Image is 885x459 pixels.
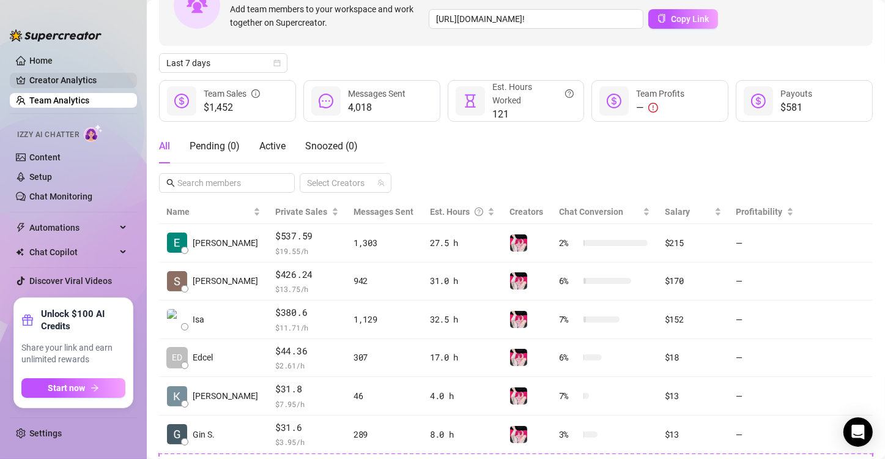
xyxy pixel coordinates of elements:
span: gift [21,314,34,326]
span: $426.24 [275,267,339,282]
img: Sheila Ngigi [167,271,187,291]
span: 7 % [559,389,579,403]
th: Name [159,200,268,224]
div: $152 [665,313,722,326]
span: Last 7 days [166,54,280,72]
span: question-circle [565,80,574,107]
span: 6 % [559,274,579,288]
div: 1,129 [354,313,415,326]
img: Kauany Fatima [167,386,187,406]
a: Settings [29,428,62,438]
a: Team Analytics [29,95,89,105]
span: Team Profits [636,89,684,99]
div: Est. Hours Worked [492,80,574,107]
img: emopink69 [510,234,527,252]
span: Copy Link [671,14,709,24]
a: Setup [29,172,52,182]
span: Automations [29,218,116,237]
span: $31.6 [275,420,339,435]
span: $ 3.95 /h [275,436,339,448]
td: — [729,263,802,301]
img: emopink69 [510,311,527,328]
div: 8.0 h [430,428,495,441]
span: Salary [665,207,690,217]
a: Creator Analytics [29,70,127,90]
div: Pending ( 0 ) [190,139,240,154]
span: 2 % [559,236,579,250]
td: — [729,339,802,378]
span: Messages Sent [354,207,413,217]
div: 46 [354,389,415,403]
a: Chat Monitoring [29,192,92,201]
td: — [729,377,802,416]
div: $13 [665,428,722,441]
div: 1,303 [354,236,415,250]
span: Messages Sent [348,89,405,99]
span: Payouts [780,89,812,99]
span: team [377,179,385,187]
div: $170 [665,274,722,288]
div: 307 [354,351,415,364]
a: Content [29,152,61,162]
span: copy [657,14,666,23]
span: message [319,94,333,108]
a: Discover Viral Videos [29,276,112,286]
span: 7 % [559,313,579,326]
span: Edcel [193,351,213,364]
span: exclamation-circle [648,103,658,113]
span: $31.8 [275,382,339,397]
td: — [729,224,802,263]
span: Chat Copilot [29,242,116,262]
span: Isa [193,313,204,326]
div: 32.5 h [430,313,495,326]
span: dollar-circle [607,94,621,108]
div: $18 [665,351,722,364]
span: Profitability [736,207,783,217]
span: 4,018 [348,100,405,115]
div: 31.0 h [430,274,495,288]
button: Copy Link [648,9,718,29]
span: $ 7.95 /h [275,398,339,410]
span: dollar-circle [174,94,189,108]
span: ED [172,351,182,364]
span: Name [166,205,251,218]
span: 6 % [559,351,579,364]
span: Active [259,140,286,152]
div: Est. Hours [430,205,485,218]
span: hourglass [463,94,478,108]
button: Start nowarrow-right [21,378,125,398]
span: calendar [273,59,281,67]
span: Private Sales [275,207,327,217]
div: 289 [354,428,415,441]
div: $215 [665,236,722,250]
span: thunderbolt [16,223,26,233]
img: logo-BBDzfeDw.svg [10,29,102,42]
span: [PERSON_NAME] [193,274,258,288]
span: $581 [780,100,812,115]
img: Chat Copilot [16,248,24,256]
span: info-circle [251,87,260,100]
div: — [636,100,684,115]
a: Home [29,56,53,65]
div: Open Intercom Messenger [843,417,873,447]
div: 27.5 h [430,236,495,250]
span: Snoozed ( 0 ) [305,140,358,152]
span: $ 11.71 /h [275,321,339,334]
img: emopink69 [510,349,527,366]
span: 121 [492,107,574,122]
div: 17.0 h [430,351,495,364]
img: emopink69 [510,387,527,405]
div: 4.0 h [430,389,495,403]
img: Isa [167,309,187,329]
span: $1,452 [204,100,260,115]
img: emopink69 [510,272,527,289]
div: All [159,139,170,154]
img: AI Chatter [84,124,103,142]
td: — [729,300,802,339]
span: dollar-circle [751,94,766,108]
span: question-circle [475,205,483,218]
div: 942 [354,274,415,288]
input: Search members [177,176,278,190]
strong: Unlock $100 AI Credits [41,308,125,332]
span: $537.59 [275,229,339,244]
